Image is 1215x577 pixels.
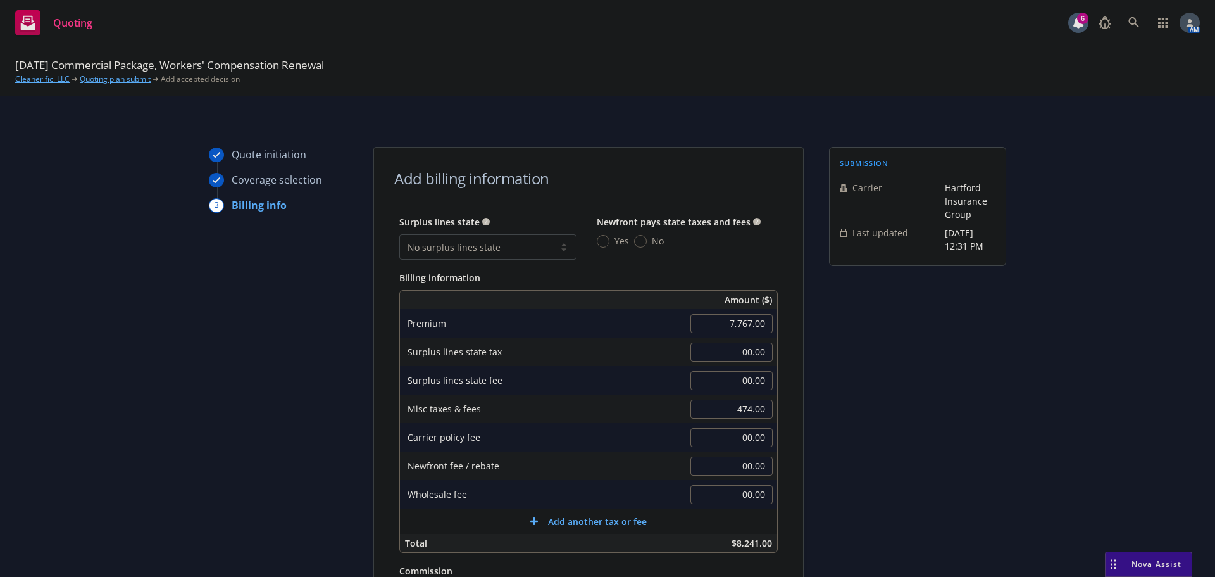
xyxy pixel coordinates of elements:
span: [DATE] 12:31 PM [945,226,995,253]
div: 6 [1077,13,1088,24]
input: 0.00 [690,314,773,333]
span: Surplus lines state [399,216,480,228]
h1: Add billing information [394,168,549,189]
input: Yes [597,235,609,248]
input: No [634,235,647,248]
button: Add another tax or fee [400,509,777,534]
span: No [652,234,664,248]
input: 0.00 [690,400,773,419]
input: 0.00 [690,371,773,390]
a: Quoting [10,5,97,41]
span: Nova Assist [1131,559,1181,569]
input: 0.00 [690,343,773,362]
span: Premium [408,317,446,329]
input: 0.00 [690,457,773,476]
span: Surplus lines state fee [408,374,502,386]
a: Cleanerific, LLC [15,73,70,85]
span: Amount ($) [725,293,772,307]
span: Add accepted decision [161,73,240,85]
span: Hartford Insurance Group [945,181,995,221]
input: 0.00 [690,485,773,504]
span: Billing information [399,272,480,284]
span: Misc taxes & fees [408,403,481,415]
div: Billing info [232,198,287,213]
span: [DATE] Commercial Package, Workers' Compensation Renewal [15,57,324,73]
span: Newfront pays state taxes and fees [597,216,751,228]
a: Search [1121,10,1147,35]
a: Report a Bug [1092,10,1118,35]
input: 0.00 [690,428,773,447]
span: Newfront fee / rebate [408,460,499,472]
a: Quoting plan submit [80,73,151,85]
div: Drag to move [1106,552,1121,576]
div: Coverage selection [232,172,322,187]
span: Quoting [53,18,92,28]
span: Yes [614,234,629,248]
span: Add another tax or fee [548,515,647,528]
span: Carrier [852,181,882,194]
span: Commission [399,565,452,577]
div: Quote initiation [232,147,306,162]
span: Surplus lines state tax [408,346,502,358]
button: Nova Assist [1105,552,1192,577]
span: $8,241.00 [732,537,772,549]
span: submission [840,158,888,168]
div: 3 [209,198,224,213]
span: Last updated [852,226,908,239]
span: Wholesale fee [408,488,467,500]
span: Carrier policy fee [408,431,480,443]
a: Switch app [1150,10,1176,35]
span: Total [405,537,427,549]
